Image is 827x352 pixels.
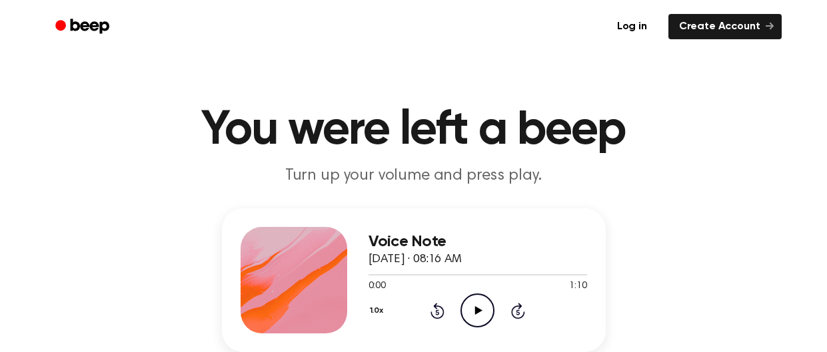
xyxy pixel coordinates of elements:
span: 0:00 [369,279,386,293]
a: Log in [604,11,660,42]
a: Create Account [668,14,782,39]
button: 1.0x [369,299,389,322]
h1: You were left a beep [73,106,755,154]
a: Beep [46,14,121,40]
span: [DATE] · 08:16 AM [369,254,462,265]
p: Turn up your volume and press play. [158,165,670,187]
span: 1:10 [569,279,586,293]
h3: Voice Note [369,233,587,251]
